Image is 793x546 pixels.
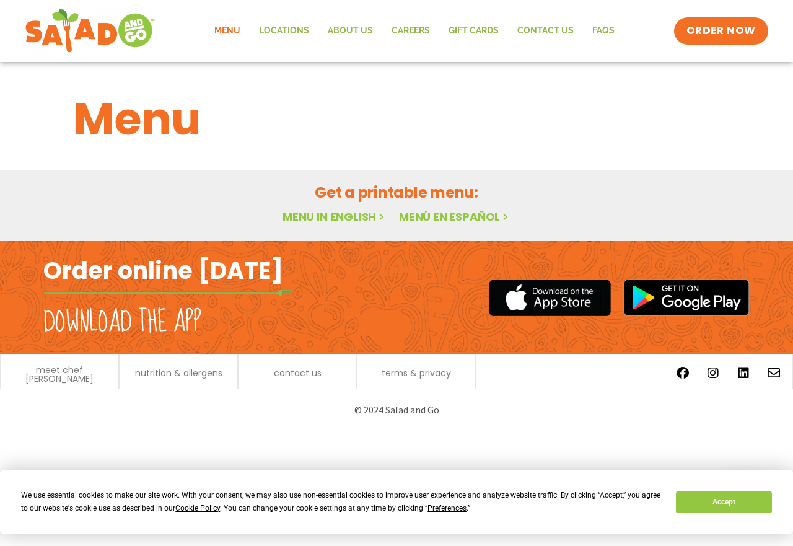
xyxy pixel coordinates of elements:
[283,209,387,224] a: Menu in English
[25,6,156,56] img: new-SAG-logo-768×292
[43,289,291,296] img: fork
[583,17,624,45] a: FAQs
[676,491,771,513] button: Accept
[623,279,750,316] img: google_play
[175,504,220,513] span: Cookie Policy
[250,17,318,45] a: Locations
[439,17,508,45] a: GIFT CARDS
[7,366,112,383] a: meet chef [PERSON_NAME]
[508,17,583,45] a: Contact Us
[74,86,719,152] h1: Menu
[382,369,451,377] a: terms & privacy
[427,504,467,513] span: Preferences
[21,489,661,515] div: We use essential cookies to make our site work. With your consent, we may also use non-essential ...
[674,17,768,45] a: ORDER NOW
[74,182,719,203] h2: Get a printable menu:
[399,209,510,224] a: Menú en español
[135,369,222,377] a: nutrition & allergens
[50,402,743,418] p: © 2024 Salad and Go
[489,278,611,318] img: appstore
[382,17,439,45] a: Careers
[205,17,250,45] a: Menu
[43,255,283,286] h2: Order online [DATE]
[205,17,624,45] nav: Menu
[318,17,382,45] a: About Us
[686,24,756,38] span: ORDER NOW
[274,369,322,377] a: contact us
[43,305,201,340] h2: Download the app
